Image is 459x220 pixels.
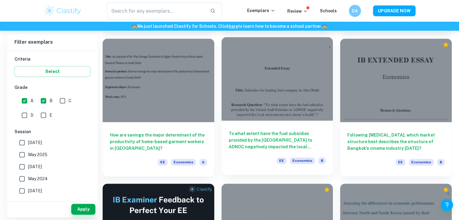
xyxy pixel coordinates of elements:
[290,157,315,164] span: Economics
[441,199,453,211] button: Help and Feedback
[110,132,207,152] h6: How are savings the major determinant of the productivity of home-based garment workers in [GEOGR...
[30,97,33,104] span: A
[340,39,452,176] a: Following [MEDICAL_DATA], which market structure best describes the structure of Bangkok's cinema...
[158,159,167,165] span: EE
[396,159,405,165] span: EE
[324,187,330,193] div: Premium
[347,132,445,152] h6: Following [MEDICAL_DATA], which market structure best describes the structure of Bangkok's cinema...
[71,204,95,215] button: Apply
[409,159,434,165] span: Economics
[49,97,53,104] span: B
[44,5,82,17] img: Clastify logo
[132,24,137,29] span: 🏫
[229,24,238,29] a: here
[318,157,326,164] span: B
[14,56,91,62] h6: Criteria
[69,97,72,104] span: C
[49,112,52,118] span: E
[320,8,337,13] a: Schools
[14,128,91,135] h6: Session
[103,39,214,176] a: How are savings the major determinant of the productivity of home-based garment workers in [GEOGR...
[28,175,48,182] span: May 2024
[171,159,196,165] span: Economics
[7,34,98,51] h6: Filter exemplars
[349,5,361,17] button: DA
[443,42,449,48] div: Premium
[28,187,42,194] span: [DATE]
[443,187,449,193] div: Premium
[14,66,91,77] button: Select
[1,23,458,30] h6: We just launched Clastify for Schools. Click to learn how to become a school partner.
[28,151,47,158] span: May 2025
[14,84,91,91] h6: Grade
[247,7,275,14] p: Exemplars
[373,5,416,16] button: UPGRADE NOW
[277,157,286,164] span: EE
[229,130,326,150] h6: To what extent have the fuel subsidies provided by the [GEOGRAPHIC_DATA] to ADNOC negatively impa...
[437,159,445,165] span: B
[28,163,42,170] span: [DATE]
[351,8,358,14] h6: DA
[199,159,207,165] span: A
[28,139,42,146] span: [DATE]
[222,39,333,176] a: To what extent have the fuel subsidies provided by the [GEOGRAPHIC_DATA] to ADNOC negatively impa...
[107,2,206,19] input: Search for any exemplars...
[30,112,33,118] span: D
[287,8,308,14] p: Review
[322,24,327,29] span: 🏫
